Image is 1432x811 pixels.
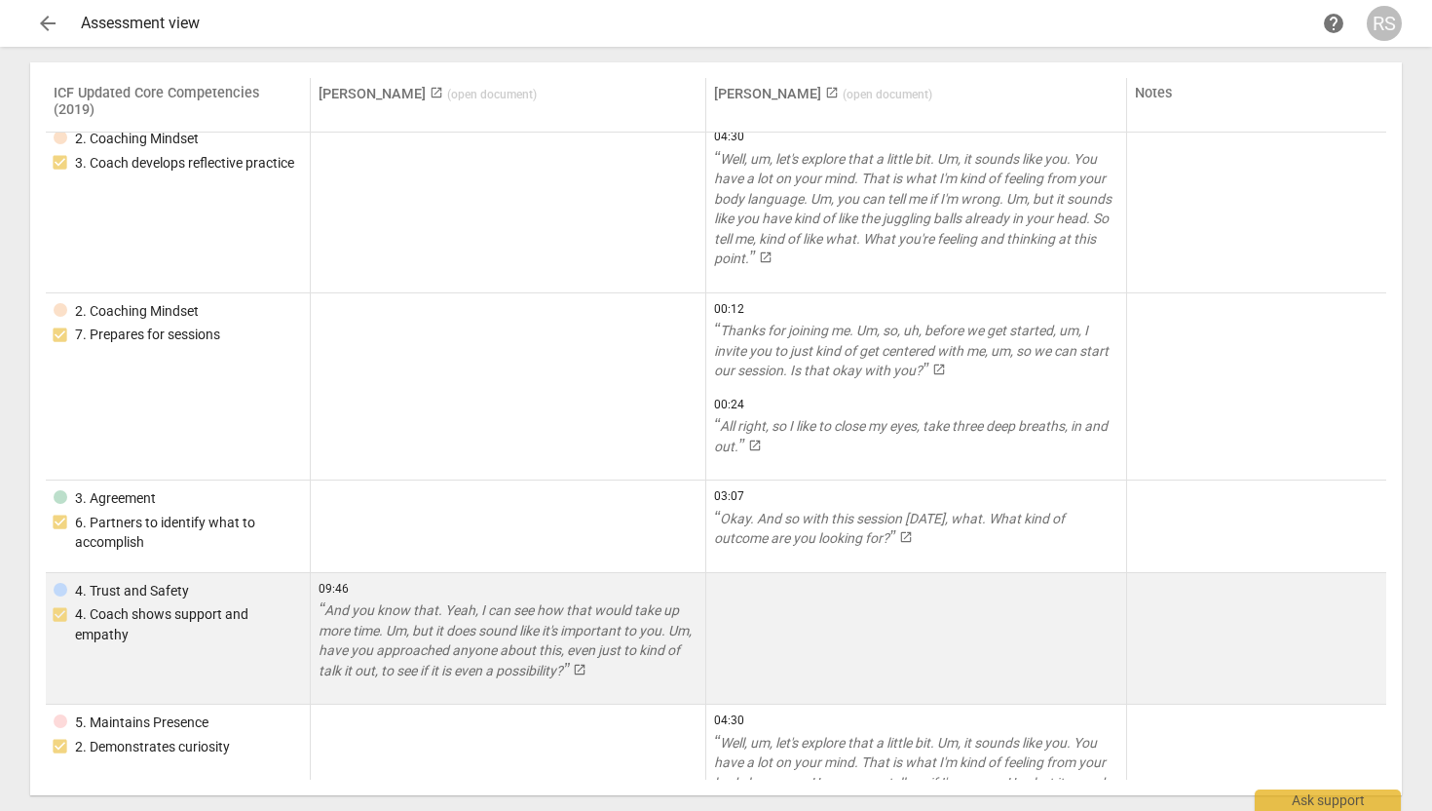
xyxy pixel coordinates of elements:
span: launch [573,663,586,676]
a: Okay. And so with this session [DATE], what. What kind of outcome are you looking for? [714,509,1118,549]
div: Assessment view [81,15,1316,32]
div: 2. Demonstrates curiosity [75,737,230,757]
div: 6. Partners to identify what to accomplish [75,513,302,553]
div: 2. Coaching Mindset [75,129,199,149]
span: launch [430,86,443,99]
span: 09:46 [319,581,697,598]
span: ( open document ) [843,88,932,101]
a: All right, so I like to close my eyes, take three deep breaths, in and out. [714,416,1118,456]
span: Well, um, let's explore that a little bit. Um, it sounds like you. You have a lot on your mind. T... [714,151,1112,267]
a: [PERSON_NAME] (open document) [319,86,537,102]
span: launch [748,439,762,452]
a: Thanks for joining me. Um, so, uh, before we get started, um, I invite you to just kind of get ce... [714,321,1118,381]
span: 04:30 [714,713,1118,729]
span: arrow_back [36,12,59,35]
th: Notes [1127,78,1386,133]
span: launch [759,251,773,264]
div: 2. Coaching Mindset [75,301,199,322]
a: [PERSON_NAME] (open document) [714,86,932,102]
span: 03:07 [714,488,1118,505]
div: 7. Prepares for sessions [75,325,220,345]
div: 5. Maintains Presence [75,713,208,733]
span: 00:24 [714,397,1118,413]
a: Help [1316,6,1351,41]
span: 04:30 [714,129,1118,145]
div: Ask support [1255,790,1401,811]
a: Well, um, let's explore that a little bit. Um, it sounds like you. You have a lot on your mind. T... [714,149,1118,269]
span: launch [899,530,913,544]
a: And you know that. Yeah, I can see how that would take up more time. Um, but it does sound like i... [319,600,697,680]
span: All right, so I like to close my eyes, take three deep breaths, in and out. [714,418,1108,454]
th: ICF Updated Core Competencies (2019) [46,78,311,133]
button: RS [1367,6,1402,41]
span: 00:12 [714,301,1118,318]
span: launch [932,363,946,376]
span: Thanks for joining me. Um, so, uh, before we get started, um, I invite you to just kind of get ce... [714,323,1109,378]
span: launch [825,86,839,99]
div: 3. Agreement [75,488,156,509]
span: And you know that. Yeah, I can see how that would take up more time. Um, but it does sound like i... [319,602,692,678]
span: help [1322,12,1345,35]
span: Okay. And so with this session [DATE], what. What kind of outcome are you looking for? [714,511,1065,547]
div: 4. Coach shows support and empathy [75,604,302,644]
div: 3. Coach develops reflective practice [75,153,294,174]
div: 4. Trust and Safety [75,581,189,601]
span: ( open document ) [447,88,537,101]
